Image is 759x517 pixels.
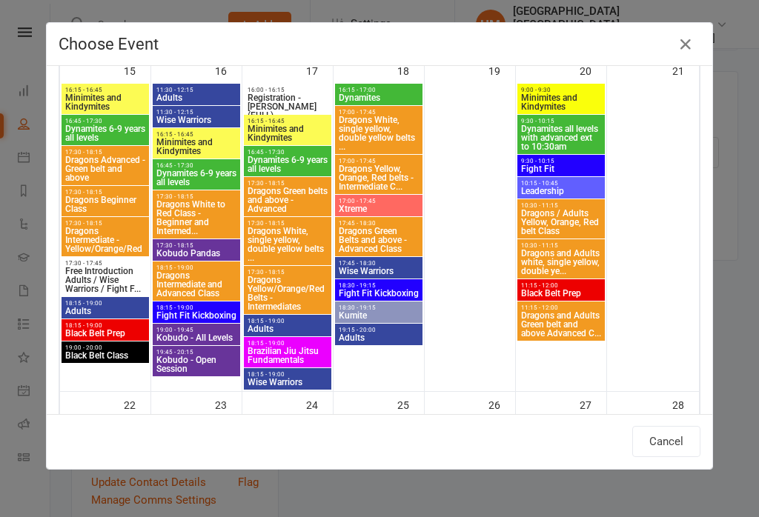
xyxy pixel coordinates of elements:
span: 16:45 - 17:30 [247,149,328,156]
span: Dragons Green Belts and above - Advanced Class [338,227,420,253]
span: 10:15 - 10:45 [520,180,602,187]
span: Dynamites [338,93,420,102]
span: Dragons White, single yellow, double yellow belts ... [338,116,420,151]
span: Dragons Green belts and above - Advanced [247,187,328,213]
span: Black Belt Prep [520,289,602,298]
span: 17:30 - 18:15 [247,269,328,276]
span: Adults [338,333,420,342]
button: Cancel [632,426,700,457]
span: Adults [247,324,328,333]
span: 17:30 - 18:15 [156,242,237,249]
span: 16:45 - 17:30 [156,162,237,169]
span: Minimites and Kindymites [247,124,328,142]
span: 17:45 - 18:30 [338,260,420,267]
span: 18:15 - 19:00 [247,371,328,378]
span: 10:30 - 11:15 [520,242,602,249]
span: 17:30 - 18:15 [64,220,146,227]
span: 16:15 - 16:45 [64,87,146,93]
span: 11:30 - 12:15 [156,109,237,116]
span: Adults [64,307,146,316]
div: 21 [672,58,699,82]
span: 19:15 - 20:00 [338,327,420,333]
span: Dragons Intermediate - Yellow/Orange/Red [64,227,146,253]
span: Dynamites 6-9 years all levels [247,156,328,173]
span: 16:45 - 17:30 [64,118,146,124]
div: 20 [580,58,606,82]
span: 16:15 - 16:45 [247,118,328,124]
span: 9:00 - 9:30 [520,87,602,93]
span: 18:30 - 19:15 [338,304,420,311]
span: Dragons and Adults white, single yellow, double ye... [520,249,602,276]
button: Close [674,33,697,56]
span: 18:30 - 19:15 [338,282,420,289]
span: 18:15 - 19:00 [247,340,328,347]
div: 27 [580,392,606,416]
span: 18:15 - 19:00 [247,318,328,324]
span: Dragons and Adults Green belt and above Advanced C... [520,311,602,338]
span: 17:00 - 17:45 [338,158,420,164]
span: Registration - [PERSON_NAME] (FULL) [247,93,328,120]
span: Dragons Yellow/Orange/Red Belts - Intermediates [247,276,328,311]
span: 11:15 - 12:00 [520,282,602,289]
span: 17:30 - 18:15 [64,149,146,156]
span: 17:30 - 17:45 [64,260,146,267]
span: Dragons Beginner Class [64,196,146,213]
span: Kobudo Pandas [156,249,237,258]
span: 17:00 - 17:45 [338,109,420,116]
span: 9:30 - 10:15 [520,118,602,124]
span: Dragons Advanced - Green belt and above [64,156,146,182]
span: 16:15 - 16:45 [156,131,237,138]
span: Kobudo - Open Session [156,356,237,373]
span: 9:30 - 10:15 [520,158,602,164]
span: Brazilian Jiu Jitsu Fundamentals [247,347,328,364]
span: Wise Warriors [156,116,237,124]
span: Minimites and Kindymites [64,93,146,111]
span: 11:15 - 12:00 [520,304,602,311]
span: 17:30 - 18:15 [247,180,328,187]
div: 25 [397,392,424,416]
h4: Choose Event [59,35,700,53]
span: 17:00 - 17:45 [338,198,420,204]
span: 19:45 - 20:15 [156,349,237,356]
span: Xtreme [338,204,420,213]
span: Wise Warriors [247,378,328,387]
span: Adults [156,93,237,102]
span: Free Introduction Adults / Wise Warriors / Fight F... [64,267,146,293]
span: 16:15 - 17:00 [338,87,420,93]
span: Dragons Intermediate and Advanced Class [156,271,237,298]
span: Dynamites 6-9 years all levels [156,169,237,187]
span: Kobudo - All Levels [156,333,237,342]
span: 17:30 - 18:15 [156,193,237,200]
span: Dragons White, single yellow, double yellow belts ... [247,227,328,262]
div: 16 [215,58,242,82]
div: 17 [306,58,333,82]
div: 28 [672,392,699,416]
span: 19:00 - 19:45 [156,327,237,333]
span: Fight Fit Kickboxing [338,289,420,298]
span: 10:30 - 11:15 [520,202,602,209]
span: 18:15 - 19:00 [156,304,237,311]
span: Minimites and Kindymites [520,93,602,111]
span: Dynamites 6-9 years all levels [64,124,146,142]
div: 22 [124,392,150,416]
span: Black Belt Class [64,351,146,360]
span: Dragons Yellow, Orange, Red belts - Intermediate C... [338,164,420,191]
span: Minimites and Kindymites [156,138,237,156]
span: Dragons / Adults Yellow, Orange, Red belt Class [520,209,602,236]
span: Fight Fit Kickboxing [156,311,237,320]
span: 18:15 - 19:00 [64,322,146,329]
span: 16:00 - 16:15 [247,87,328,93]
span: Wise Warriors [338,267,420,276]
span: Kumite [338,311,420,320]
span: Black Belt Prep [64,329,146,338]
div: 19 [488,58,515,82]
span: 17:30 - 18:15 [247,220,328,227]
div: 23 [215,392,242,416]
span: Fight Fit [520,164,602,173]
span: Dragons White to Red Class - Beginner and Intermed... [156,200,237,236]
div: 26 [488,392,515,416]
span: 18:15 - 19:00 [156,264,237,271]
span: Leadership [520,187,602,196]
span: 19:00 - 20:00 [64,344,146,351]
span: 18:15 - 19:00 [64,300,146,307]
